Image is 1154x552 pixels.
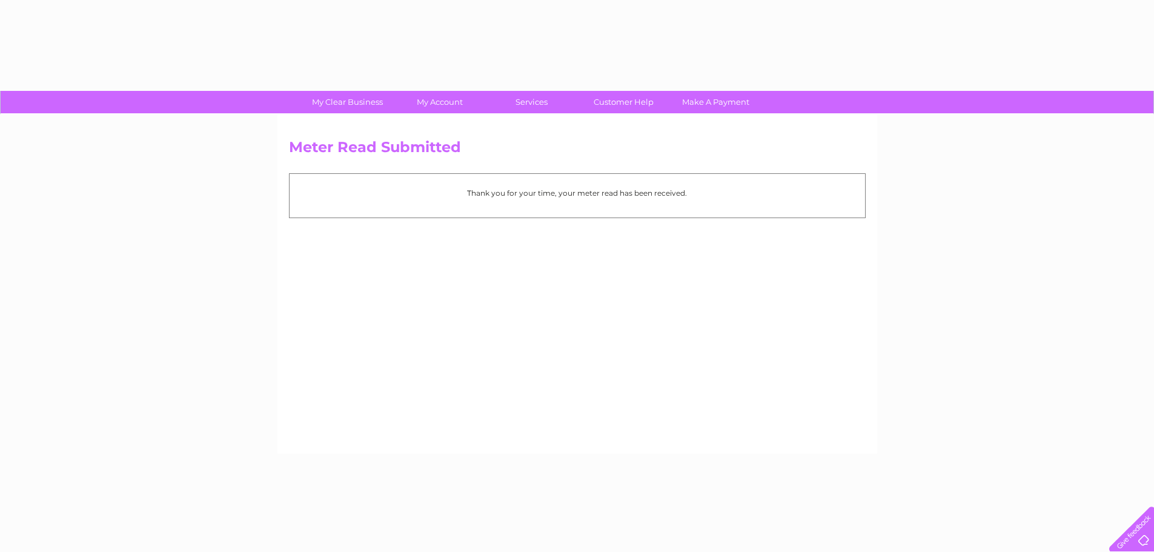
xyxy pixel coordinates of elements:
[296,187,859,199] p: Thank you for your time, your meter read has been received.
[666,91,766,113] a: Make A Payment
[289,139,866,162] h2: Meter Read Submitted
[574,91,674,113] a: Customer Help
[390,91,489,113] a: My Account
[482,91,582,113] a: Services
[297,91,397,113] a: My Clear Business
